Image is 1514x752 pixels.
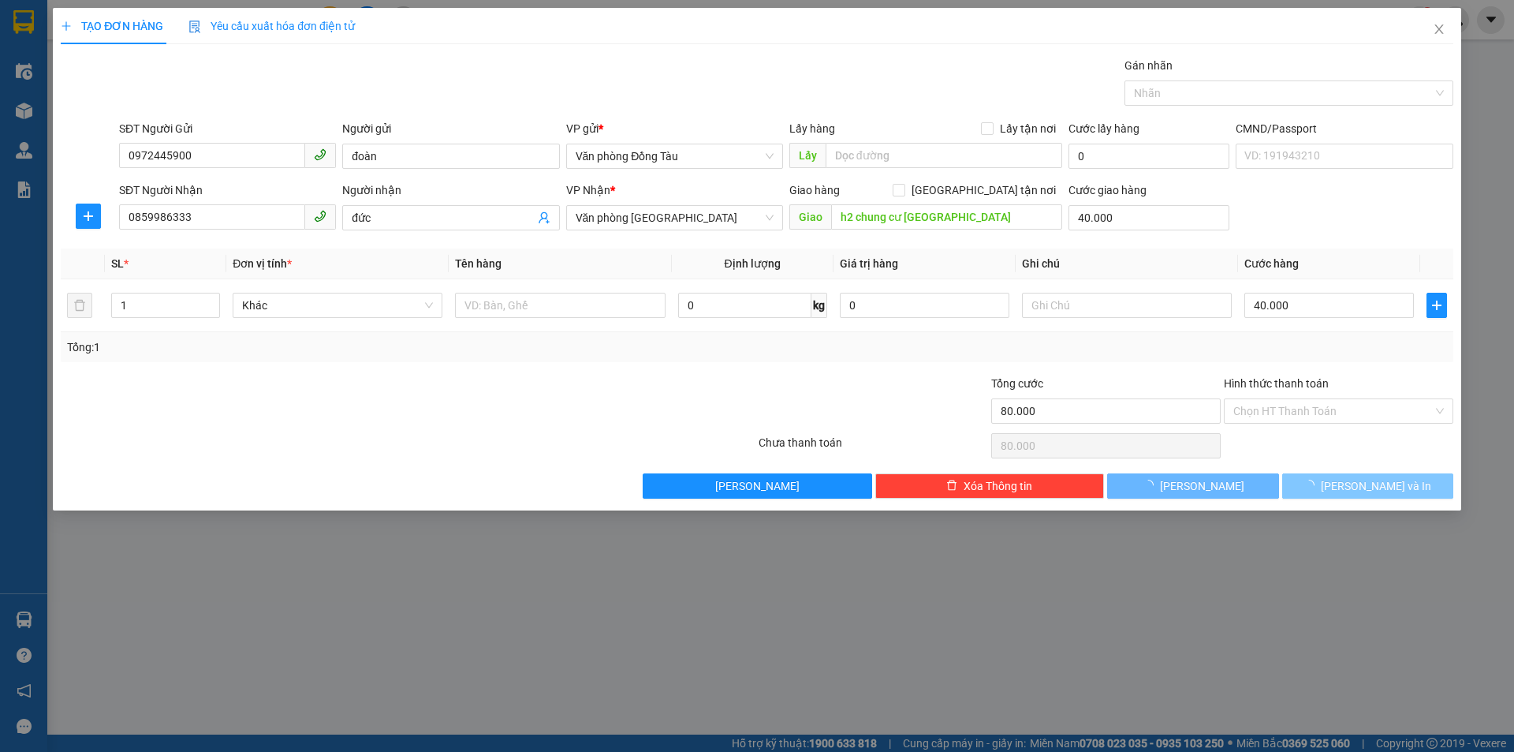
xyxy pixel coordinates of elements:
span: VP Nhận [566,184,610,196]
label: Cước giao hàng [1068,184,1147,196]
span: [PERSON_NAME] và In [1321,477,1431,495]
input: Cước giao hàng [1068,205,1229,230]
span: [GEOGRAPHIC_DATA] tận nơi [905,181,1062,199]
div: Người gửi [342,120,559,137]
div: VP gửi [566,120,783,137]
span: Lấy hàng [789,122,835,135]
button: plus [1426,293,1447,318]
th: Ghi chú [1016,249,1238,279]
button: deleteXóa Thông tin [875,473,1105,499]
span: Tổng cước [991,377,1043,390]
span: phone [314,210,326,223]
span: Yêu cầu xuất hóa đơn điện tử [188,20,355,32]
span: Cước hàng [1244,257,1299,270]
label: Gán nhãn [1124,59,1173,72]
div: SĐT Người Nhận [119,181,336,199]
span: loading [1303,480,1321,491]
span: plus [1427,299,1446,312]
span: [PERSON_NAME] [715,477,800,495]
img: logo.jpg [20,20,99,99]
span: Lấy [789,143,826,168]
span: delete [946,480,957,492]
div: Chưa thanh toán [757,434,990,462]
span: Văn phòng Đồng Tàu [576,144,774,168]
button: Close [1417,8,1461,52]
button: plus [76,204,101,229]
span: Lấy tận nơi [994,120,1062,137]
span: Văn phòng Thanh Hóa [576,206,774,230]
button: [PERSON_NAME] và In [1282,473,1453,499]
span: Tên hàng [455,257,502,270]
input: 0 [840,293,1009,318]
span: Đơn vị tính [233,257,292,270]
span: kg [811,293,827,318]
li: 01A03 [GEOGRAPHIC_DATA], [GEOGRAPHIC_DATA] ( bên cạnh cây xăng bến xe phía Bắc cũ) [88,39,358,98]
li: Hotline: 1900888999 [88,98,358,118]
span: Khác [242,294,433,317]
span: TẠO ĐƠN HÀNG [61,20,163,32]
span: Xóa Thông tin [964,477,1032,495]
input: Ghi Chú [1022,293,1232,318]
span: plus [76,210,100,223]
div: Tổng: 1 [67,339,584,356]
div: Người nhận [342,181,559,199]
b: 36 Limousine [166,18,279,38]
input: Dọc đường [826,143,1062,168]
img: icon [188,21,201,33]
span: phone [314,148,326,161]
span: Giao [789,204,831,230]
span: Định lượng [725,257,781,270]
button: [PERSON_NAME] [643,473,872,499]
input: VD: Bàn, Ghế [455,293,665,318]
button: [PERSON_NAME] [1107,473,1278,499]
input: Dọc đường [831,204,1062,230]
span: [PERSON_NAME] [1160,477,1244,495]
span: SL [111,257,124,270]
span: plus [61,21,72,32]
label: Cước lấy hàng [1068,122,1139,135]
span: Giá trị hàng [840,257,898,270]
input: Cước lấy hàng [1068,144,1229,169]
span: Giao hàng [789,184,840,196]
div: CMND/Passport [1236,120,1452,137]
label: Hình thức thanh toán [1224,377,1329,390]
span: user-add [538,211,550,224]
button: delete [67,293,92,318]
div: SĐT Người Gửi [119,120,336,137]
span: close [1433,23,1445,36]
span: loading [1143,480,1160,491]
